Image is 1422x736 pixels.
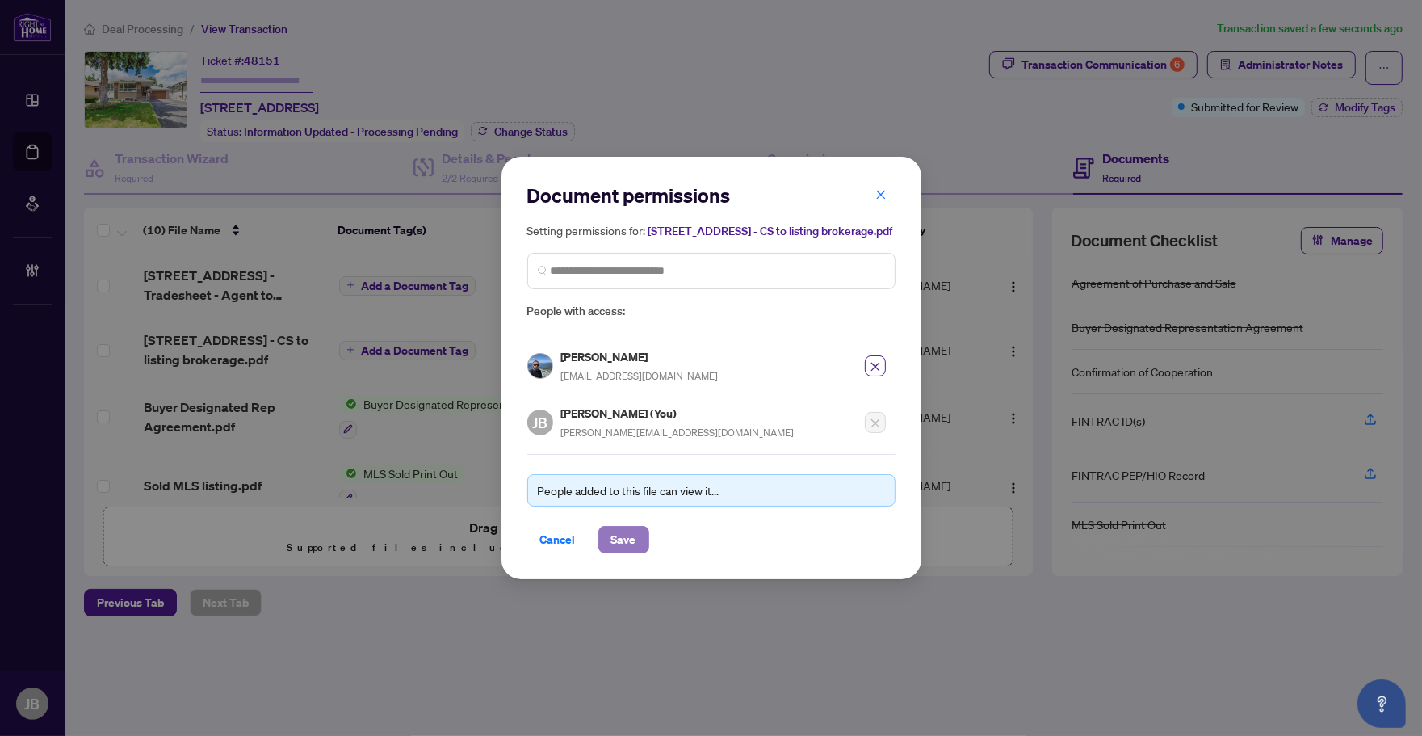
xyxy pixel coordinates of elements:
[532,411,547,434] span: JB
[527,526,589,553] button: Cancel
[598,526,649,553] button: Save
[561,370,719,382] span: [EMAIL_ADDRESS][DOMAIN_NAME]
[875,189,887,200] span: close
[540,527,576,553] span: Cancel
[538,266,547,275] img: search_icon
[527,221,896,240] h5: Setting permissions for:
[538,482,885,499] div: People added to this file can view it...
[611,527,636,553] span: Save
[561,427,795,439] span: [PERSON_NAME][EMAIL_ADDRESS][DOMAIN_NAME]
[561,404,795,423] h5: [PERSON_NAME] (You)
[1357,679,1406,728] button: Open asap
[527,302,896,321] span: People with access:
[527,183,896,208] h2: Document permissions
[561,347,719,366] h5: [PERSON_NAME]
[648,224,893,238] span: [STREET_ADDRESS] - CS to listing brokerage.pdf
[870,361,881,372] span: close
[528,354,552,378] img: Profile Icon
